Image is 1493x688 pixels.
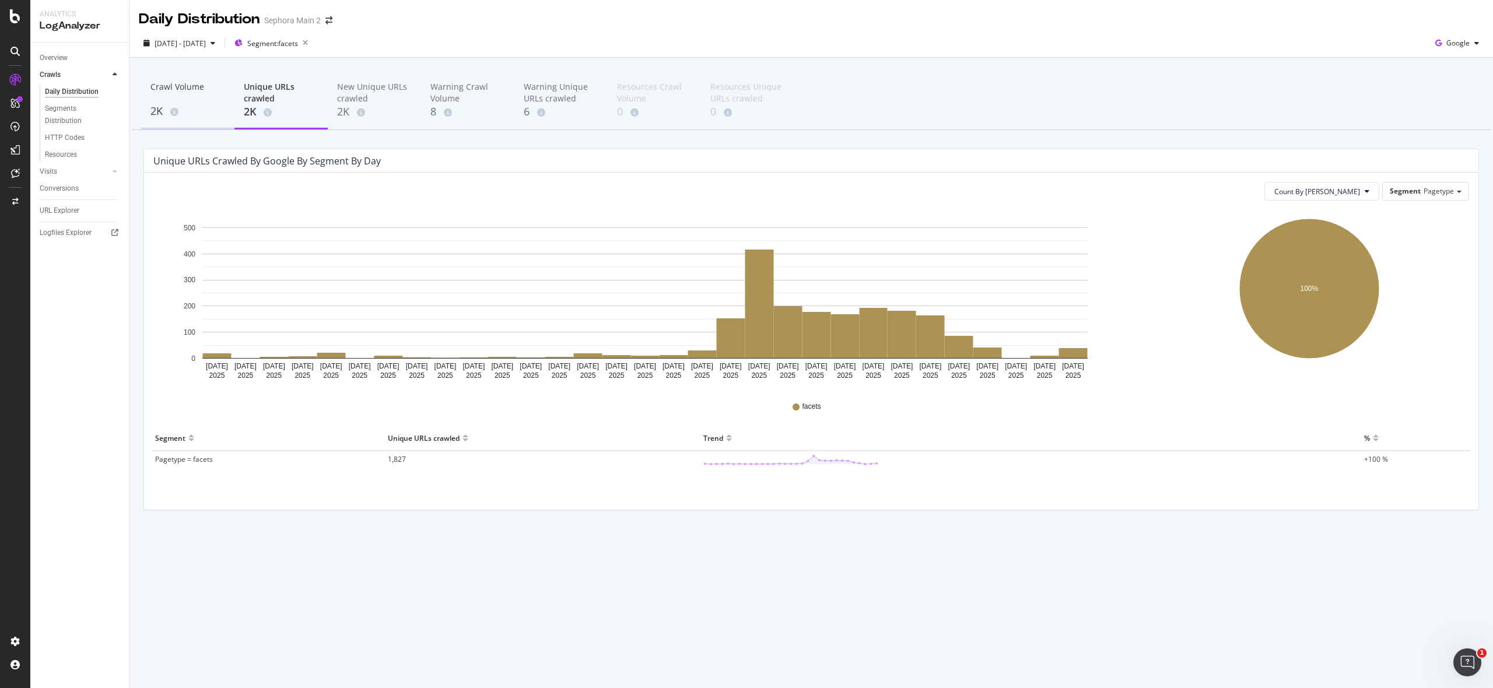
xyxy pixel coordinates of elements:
span: 1,827 [388,454,406,464]
div: 2K [244,104,318,120]
text: 2025 [580,371,596,380]
text: 2025 [751,371,767,380]
text: 2025 [352,371,367,380]
text: [DATE] [691,362,713,370]
text: [DATE] [520,362,542,370]
text: 2025 [637,371,653,380]
div: LogAnalyzer [40,19,120,33]
div: 0 [710,104,785,120]
span: 1 [1477,648,1487,658]
button: Segment:facets [230,34,313,52]
text: 200 [184,302,195,310]
div: Unique URLs crawled [244,81,318,104]
a: Segments Distribution [45,103,121,127]
div: 8 [430,104,505,120]
text: 2025 [666,371,682,380]
text: [DATE] [320,362,342,370]
text: 2025 [266,371,282,380]
span: Google [1446,38,1470,48]
text: 2025 [295,371,310,380]
button: Google [1431,34,1484,52]
text: 2025 [780,371,795,380]
div: URL Explorer [40,205,79,217]
div: Sephora Main 2 [264,15,321,26]
svg: A chart. [1149,210,1469,385]
text: [DATE] [1062,362,1084,370]
a: URL Explorer [40,205,121,217]
text: 100% [1301,285,1319,293]
text: 2025 [695,371,710,380]
text: 2025 [437,371,453,380]
text: 2025 [209,371,225,380]
div: Analytics [40,9,120,19]
text: 2025 [466,371,482,380]
text: [DATE] [577,362,599,370]
text: 2025 [894,371,910,380]
div: A chart. [153,210,1137,385]
text: [DATE] [234,362,257,370]
text: [DATE] [834,362,856,370]
span: Segment: facets [247,38,298,48]
text: 2025 [238,371,254,380]
text: 2025 [1008,371,1024,380]
text: [DATE] [377,362,399,370]
text: [DATE] [1033,362,1056,370]
text: [DATE] [605,362,628,370]
text: 2025 [837,371,853,380]
span: +100 % [1364,454,1388,464]
text: 0 [191,354,195,363]
text: [DATE] [976,362,998,370]
div: 6 [524,104,598,120]
text: [DATE] [948,362,970,370]
div: Segments Distribution [45,103,110,127]
text: 2025 [980,371,996,380]
text: [DATE] [720,362,742,370]
text: [DATE] [349,362,371,370]
text: 2025 [808,371,824,380]
text: [DATE] [748,362,770,370]
text: 2025 [552,371,567,380]
iframe: Intercom live chat [1453,648,1481,676]
div: Unique URLs crawled by google by Segment by Day [153,155,381,167]
span: Pagetype = facets [155,454,213,464]
text: 400 [184,250,195,258]
text: 300 [184,276,195,285]
text: [DATE] [434,362,457,370]
text: [DATE] [462,362,485,370]
a: HTTP Codes [45,132,121,144]
div: Overview [40,52,68,64]
div: Warning Unique URLs crawled [524,81,598,104]
div: arrow-right-arrow-left [325,16,332,24]
a: Logfiles Explorer [40,227,121,239]
a: Conversions [40,182,121,195]
div: Conversions [40,182,79,195]
text: 2025 [1066,371,1081,380]
a: Crawls [40,69,109,81]
text: [DATE] [805,362,828,370]
text: [DATE] [1005,362,1027,370]
div: Trend [703,429,723,447]
div: 2K [150,104,225,119]
div: Warning Crawl Volume [430,81,505,104]
span: Count By Day [1274,187,1360,196]
button: [DATE] - [DATE] [139,34,220,52]
div: Daily Distribution [139,9,260,29]
text: [DATE] [292,362,314,370]
text: [DATE] [406,362,428,370]
div: HTTP Codes [45,132,85,144]
text: 2025 [723,371,738,380]
div: 0 [617,104,692,120]
text: [DATE] [663,362,685,370]
text: [DATE] [548,362,570,370]
text: [DATE] [263,362,285,370]
text: [DATE] [919,362,941,370]
a: Overview [40,52,121,64]
div: Resources Crawl Volume [617,81,692,104]
div: % [1364,429,1370,447]
text: 2025 [523,371,539,380]
text: 2025 [951,371,967,380]
div: Daily Distribution [45,86,99,98]
text: 100 [184,328,195,336]
text: 2025 [923,371,938,380]
span: Pagetype [1424,186,1454,196]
